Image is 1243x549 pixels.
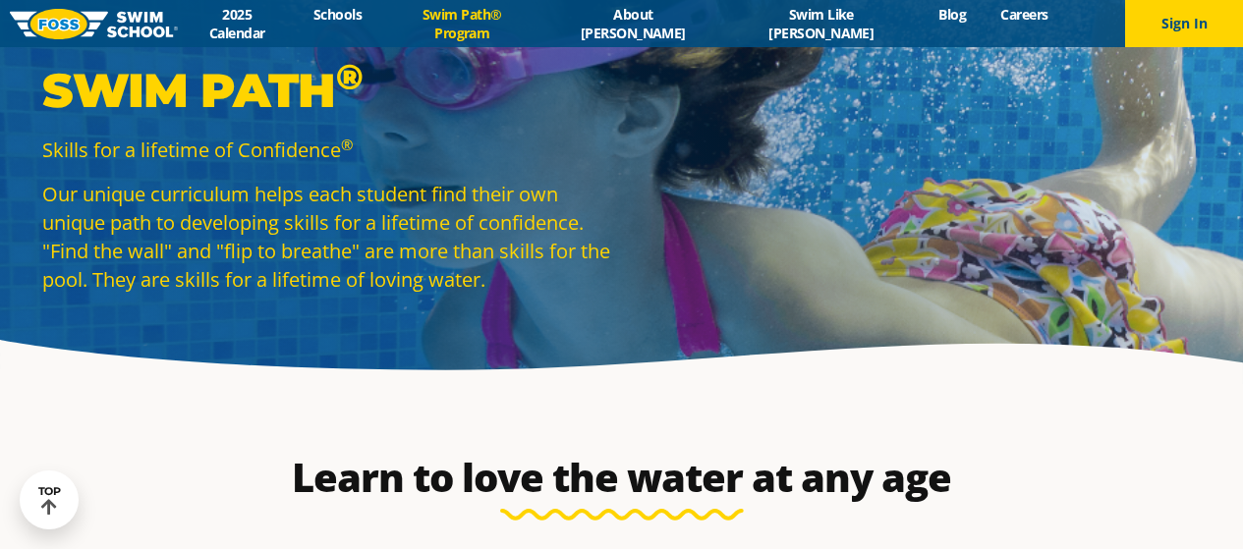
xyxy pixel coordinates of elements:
a: About [PERSON_NAME] [545,5,721,42]
a: Swim Path® Program [379,5,545,42]
p: Skills for a lifetime of Confidence [42,136,612,164]
div: TOP [38,485,61,516]
p: Our unique curriculum helps each student find their own unique path to developing skills for a li... [42,180,612,294]
h2: Learn to love the water at any age [158,454,1086,501]
a: Swim Like [PERSON_NAME] [721,5,922,42]
a: 2025 Calendar [178,5,297,42]
sup: ® [336,55,363,98]
a: Schools [297,5,379,24]
a: Blog [922,5,984,24]
a: Careers [984,5,1065,24]
sup: ® [341,135,353,154]
p: Swim Path [42,61,612,120]
img: FOSS Swim School Logo [10,9,178,39]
